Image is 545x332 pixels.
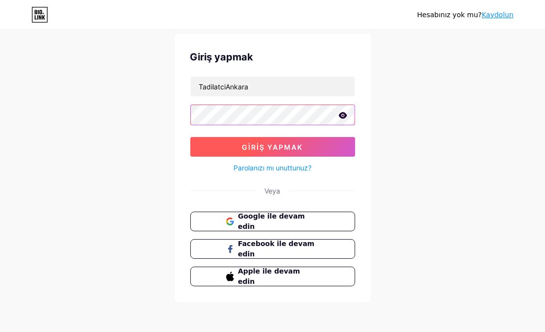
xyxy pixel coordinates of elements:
font: Parolanızı mı unuttunuz? [234,164,311,172]
button: Google ile devam edin [190,212,355,231]
font: Giriş yapmak [242,143,303,151]
font: Facebook ile devam edin [238,240,314,258]
font: Veya [265,187,281,195]
a: Kaydolun [482,11,514,19]
button: Apple ile devam edin [190,267,355,286]
button: Giriş yapmak [190,137,355,157]
font: Google ile devam edin [238,212,305,230]
button: Facebook ile devam edin [190,239,355,259]
input: Kullanıcı adı [191,77,355,96]
a: Parolanızı mı unuttunuz? [234,163,311,173]
font: Hesabınız yok mu? [417,11,482,19]
font: Giriş yapmak [190,51,254,63]
font: Apple ile devam edin [238,267,300,285]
